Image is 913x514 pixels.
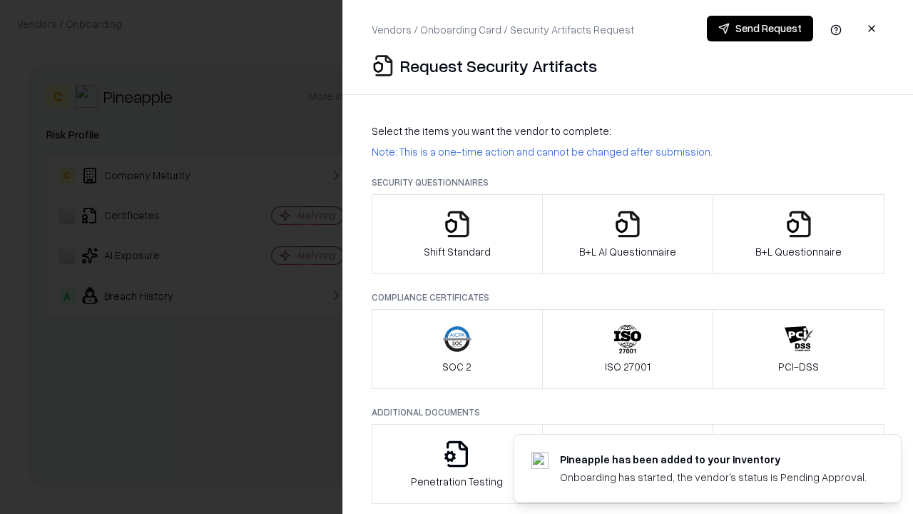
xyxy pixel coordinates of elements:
div: Pineapple has been added to your inventory [560,452,867,467]
p: B+L AI Questionnaire [579,244,676,259]
p: ISO 27001 [605,359,651,374]
p: Request Security Artifacts [400,54,597,77]
button: Send Request [707,16,813,41]
p: PCI-DSS [778,359,819,374]
p: Security Questionnaires [372,176,884,188]
p: Additional Documents [372,406,884,418]
button: Penetration Testing [372,424,543,504]
p: Vendors / Onboarding Card / Security Artifacts Request [372,22,634,37]
p: Compliance Certificates [372,291,884,303]
p: B+L Questionnaire [755,244,842,259]
button: Data Processing Agreement [713,424,884,504]
p: Note: This is a one-time action and cannot be changed after submission. [372,144,884,159]
button: ISO 27001 [542,309,714,389]
button: PCI-DSS [713,309,884,389]
p: Shift Standard [424,244,491,259]
p: Select the items you want the vendor to complete: [372,124,884,138]
button: SOC 2 [372,309,543,389]
div: Onboarding has started, the vendor's status is Pending Approval. [560,470,867,485]
img: pineappleenergy.com [531,452,549,469]
p: Penetration Testing [411,474,503,489]
button: Privacy Policy [542,424,714,504]
button: B+L Questionnaire [713,194,884,274]
button: B+L AI Questionnaire [542,194,714,274]
p: SOC 2 [442,359,471,374]
button: Shift Standard [372,194,543,274]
